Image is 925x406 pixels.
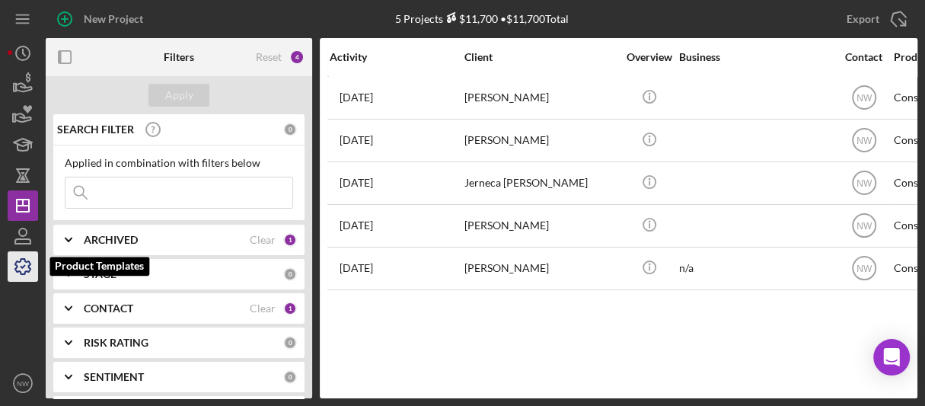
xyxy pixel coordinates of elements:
text: NW [856,93,872,104]
div: Apply [165,84,193,107]
div: 1 [283,233,297,247]
div: 5 Projects • $11,700 Total [395,12,569,25]
text: NW [856,178,872,189]
b: CONTACT [84,302,133,315]
b: STAGE [84,268,116,280]
time: 2025-09-30 21:33 [340,91,373,104]
div: Business [679,51,831,63]
div: Contact [835,51,892,63]
div: 0 [283,370,297,384]
text: NW [856,221,872,232]
button: New Project [46,4,158,34]
b: RISK RATING [84,337,148,349]
div: 0 [283,123,297,136]
div: $11,700 [443,12,498,25]
div: 1 [283,302,297,315]
b: Filters [164,51,194,63]
text: NW [856,136,872,146]
button: NW [8,368,38,398]
text: NW [17,379,30,388]
div: Jerneca [PERSON_NAME] [464,163,617,203]
div: Open Intercom Messenger [873,339,910,376]
div: Reset [256,51,282,63]
div: Export [847,4,879,34]
div: [PERSON_NAME] [464,78,617,118]
div: 0 [283,336,297,350]
div: New Project [84,4,143,34]
div: Clear [250,302,276,315]
time: 2025-09-10 22:48 [340,262,373,274]
time: 2025-09-25 21:32 [340,177,373,189]
div: [PERSON_NAME] [464,206,617,246]
b: ARCHIVED [84,234,138,246]
div: Client [464,51,617,63]
text: NW [856,264,872,274]
button: Export [831,4,917,34]
time: 2025-09-29 17:00 [340,219,373,232]
div: Activity [330,51,463,63]
b: SEARCH FILTER [57,123,134,136]
button: Apply [148,84,209,107]
div: Applied in combination with filters below [65,157,293,169]
b: SENTIMENT [84,371,144,383]
div: Overview [620,51,678,63]
div: 0 [283,267,297,281]
div: [PERSON_NAME] [464,248,617,289]
div: [PERSON_NAME] [464,120,617,161]
div: n/a [679,248,831,289]
div: Clear [250,234,276,246]
time: 2025-09-29 17:10 [340,134,373,146]
div: 4 [289,50,305,65]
